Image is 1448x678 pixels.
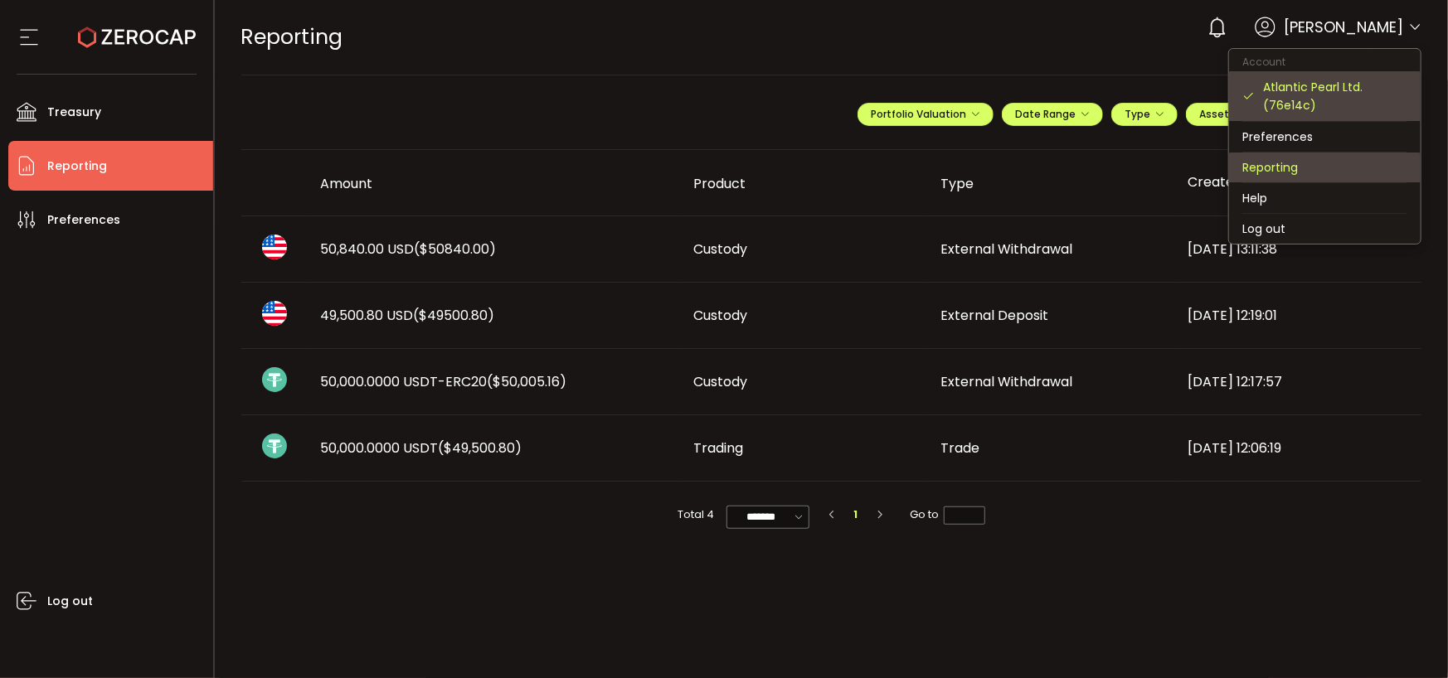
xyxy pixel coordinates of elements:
span: Trade [941,438,980,458]
button: Asset [1186,103,1256,126]
span: External Deposit [941,306,1049,325]
span: Total 4 [678,506,714,524]
span: Log out [47,589,93,613]
span: 49,500.80 USD [321,306,495,325]
span: 50,000.0000 USDT [321,438,522,458]
li: Log out [1229,214,1421,244]
span: Treasury [47,100,101,124]
div: Atlantic Pearl Ltd. (76e14c) [1263,78,1407,114]
div: Created At [1175,169,1422,197]
button: Date Range [1002,103,1103,126]
span: ($49,500.80) [439,438,522,458]
span: Date Range [1015,107,1090,121]
div: [DATE] 12:19:01 [1175,306,1422,325]
img: usdt_portfolio.svg [262,367,287,392]
div: Amount [308,174,681,193]
span: Custody [694,240,748,259]
span: 50,000.0000 USDT-ERC20 [321,372,567,391]
li: Help [1229,183,1421,213]
div: [DATE] 13:11:38 [1175,240,1422,259]
div: Type [928,174,1175,193]
li: Preferences [1229,122,1421,152]
span: Portfolio Valuation [871,107,980,121]
li: 1 [847,506,865,524]
span: ($49500.80) [414,306,495,325]
span: Account [1229,55,1299,69]
span: ($50840.00) [415,240,497,259]
span: Asset [1199,107,1229,121]
iframe: Chat Widget [1365,598,1448,678]
span: Go to [910,506,985,524]
li: Reporting [1229,153,1421,182]
span: [PERSON_NAME] [1284,16,1403,38]
button: Portfolio Valuation [858,103,994,126]
img: usdt_portfolio.svg [262,433,287,458]
img: usd_portfolio.svg [262,235,287,259]
div: Product [681,174,928,193]
div: [DATE] 12:17:57 [1175,372,1422,391]
button: Type [1111,103,1178,126]
img: usd_portfolio.svg [262,301,287,326]
span: Reporting [47,154,107,178]
span: Preferences [47,208,120,232]
span: Reporting [241,22,343,51]
span: Trading [694,438,744,458]
span: Custody [694,372,748,391]
span: 50,840.00 USD [321,240,497,259]
span: External Withdrawal [941,372,1073,391]
span: External Withdrawal [941,240,1073,259]
span: ($50,005.16) [488,372,567,391]
span: Custody [694,306,748,325]
span: Type [1125,107,1164,121]
div: [DATE] 12:06:19 [1175,438,1422,458]
span: Atlantic Pearl Ltd. (76e14c) [1245,46,1421,65]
